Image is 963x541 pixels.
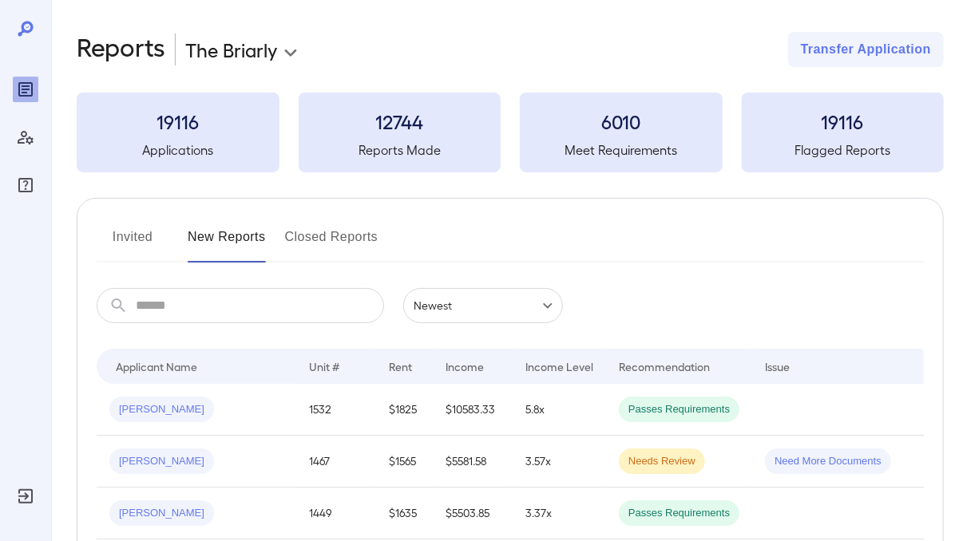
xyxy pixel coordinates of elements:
[619,402,739,417] span: Passes Requirements
[403,288,563,323] div: Newest
[765,357,791,376] div: Issue
[77,93,944,172] summary: 19116Applications12744Reports Made6010Meet Requirements19116Flagged Reports
[299,109,501,134] h3: 12744
[109,402,214,417] span: [PERSON_NAME]
[13,77,38,102] div: Reports
[433,436,513,488] td: $5581.58
[109,506,214,521] span: [PERSON_NAME]
[433,488,513,539] td: $5503.85
[619,506,739,521] span: Passes Requirements
[788,32,944,67] button: Transfer Application
[296,436,376,488] td: 1467
[13,484,38,509] div: Log Out
[513,436,606,488] td: 3.57x
[109,454,214,469] span: [PERSON_NAME]
[376,436,433,488] td: $1565
[77,32,165,67] h2: Reports
[185,37,277,62] p: The Briarly
[742,140,945,160] h5: Flagged Reports
[309,357,339,376] div: Unit #
[520,109,723,134] h3: 6010
[389,357,414,376] div: Rent
[376,384,433,436] td: $1825
[446,357,484,376] div: Income
[765,454,891,469] span: Need More Documents
[77,140,279,160] h5: Applications
[513,384,606,436] td: 5.8x
[376,488,433,539] td: $1635
[77,109,279,134] h3: 19116
[433,384,513,436] td: $10583.33
[97,224,168,263] button: Invited
[299,140,501,160] h5: Reports Made
[520,140,723,160] h5: Meet Requirements
[619,454,705,469] span: Needs Review
[525,357,593,376] div: Income Level
[13,172,38,198] div: FAQ
[619,357,710,376] div: Recommendation
[188,224,266,263] button: New Reports
[742,109,945,134] h3: 19116
[296,384,376,436] td: 1532
[13,124,38,150] div: Manage Users
[296,488,376,539] td: 1449
[513,488,606,539] td: 3.37x
[285,224,378,263] button: Closed Reports
[116,357,197,376] div: Applicant Name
